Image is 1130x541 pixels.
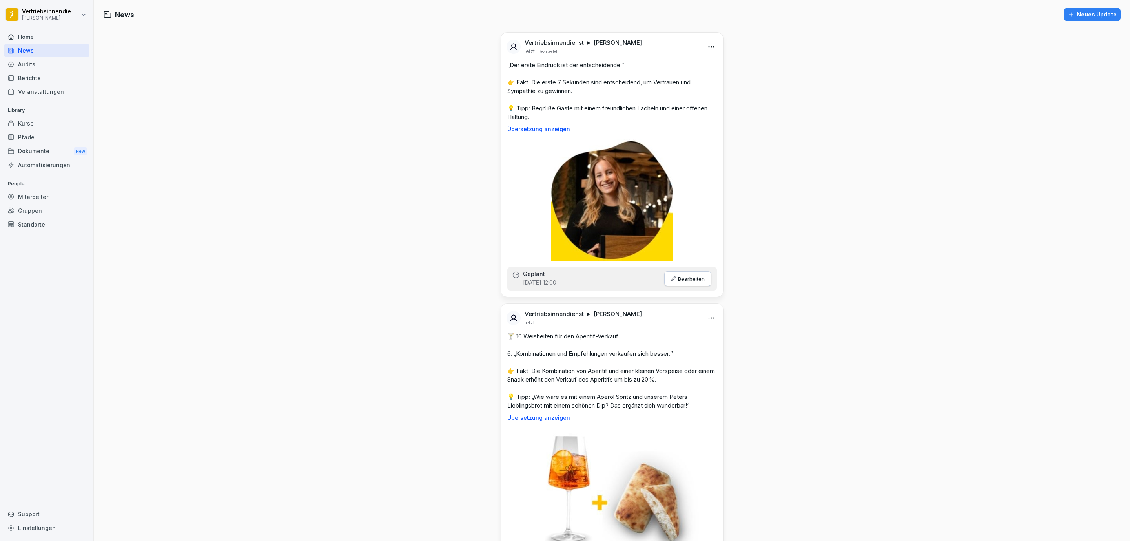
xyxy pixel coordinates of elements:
[539,48,557,55] p: Bearbeitet
[523,279,556,287] p: [DATE] 12:00
[4,521,89,535] a: Einstellungen
[4,71,89,85] a: Berichte
[594,39,642,47] p: [PERSON_NAME]
[4,507,89,521] div: Support
[594,310,642,318] p: [PERSON_NAME]
[4,144,89,159] a: DokumenteNew
[74,147,87,156] div: New
[1068,10,1117,19] div: Neues Update
[678,276,705,282] p: Bearbeiten
[4,117,89,130] a: Kurse
[525,48,535,55] p: jetzt
[4,158,89,172] a: Automatisierungen
[4,57,89,71] a: Audits
[22,15,79,21] p: [PERSON_NAME]
[507,415,717,421] p: Übersetzung anzeigen
[4,104,89,117] p: Library
[4,190,89,204] a: Mitarbeiter
[1064,8,1121,21] button: Neues Update
[525,310,584,318] p: Vertriebsinnendienst
[523,271,545,277] p: Geplant
[4,144,89,159] div: Dokumente
[4,30,89,44] a: Home
[115,9,134,20] h1: News
[525,39,584,47] p: Vertriebsinnendienst
[4,130,89,144] a: Pfade
[664,271,711,286] button: Bearbeiten
[4,85,89,99] a: Veranstaltungen
[4,44,89,57] a: News
[551,139,673,261] img: g2sav21xnkilg2851ekgkkp5.png
[4,217,89,231] a: Standorte
[507,126,717,132] p: Übersetzung anzeigen
[507,61,717,121] p: „Der erste Eindruck ist der entscheidende.“ 👉 Fakt: Die erste 7 Sekunden sind entscheidend, um Ve...
[525,320,535,326] p: jetzt
[4,177,89,190] p: People
[507,332,717,410] p: 🍸 10 Weisheiten für den Aperitif-Verkauf 6. „Kombinationen und Empfehlungen verkaufen sich besser...
[22,8,79,15] p: Vertriebsinnendienst
[4,204,89,217] a: Gruppen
